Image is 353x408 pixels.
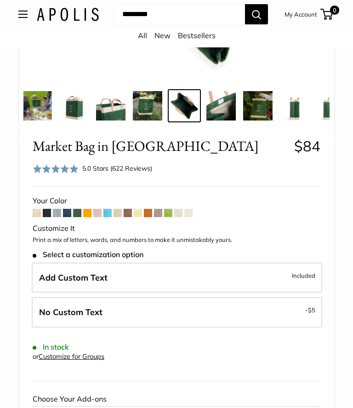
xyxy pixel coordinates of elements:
img: Market Bag in Field Green [133,92,162,121]
span: $84 [294,138,320,155]
span: No Custom Text [39,307,102,318]
a: All [138,31,147,40]
img: Market Bag in Field Green [59,92,89,121]
img: description_13" wide, 18" high, 8" deep; handles: 3.5" [280,92,309,121]
label: Leave Blank [32,298,322,328]
span: Select a customization option [33,251,143,259]
button: Search [245,5,268,25]
a: Customize for Groups [39,353,104,361]
span: In stock [33,343,69,352]
span: 0 [330,6,339,15]
a: Market Bag in Field Green [21,90,54,123]
img: Market Bag in Field Green [243,92,273,121]
div: 5.0 Stars (622 Reviews) [82,164,152,174]
a: Market Bag in Field Green [241,90,274,123]
p: Print a mix of letters, words, and numbers to make it unmistakably yours. [33,236,320,245]
img: Apolis [37,8,99,22]
div: or [33,351,104,363]
span: - [305,305,315,316]
div: Your Color [33,195,320,208]
span: Market Bag in [GEOGRAPHIC_DATA] [33,138,287,155]
a: description_Spacious inner area with room for everything. Plus water-resistant lining. [168,90,201,123]
a: 0 [321,9,333,20]
a: Bestsellers [178,31,216,40]
img: description_Seal of authenticity printed on the backside of every bag. [317,92,346,121]
img: Market Bag in Field Green [23,92,52,121]
span: $5 [308,307,315,314]
a: description_Seal of authenticity printed on the backside of every bag. [315,90,348,123]
button: Open menu [18,11,28,18]
a: description_13" wide, 18" high, 8" deep; handles: 3.5" [278,90,311,123]
img: description_Spacious inner area with room for everything. Plus water-resistant lining. [170,92,199,121]
a: My Account [285,9,317,20]
img: description_Take it anywhere with easy-grip handles. [96,92,125,121]
a: Market Bag in Field Green [131,90,164,123]
a: New [154,31,171,40]
div: Customize It [33,222,320,236]
div: 5.0 Stars (622 Reviews) [33,162,152,176]
input: Search... [115,5,245,25]
label: Add Custom Text [32,263,322,293]
span: Included [292,270,315,282]
a: description_Take it anywhere with easy-grip handles. [94,90,127,123]
a: Market Bag in Field Green [57,90,91,123]
span: Add Custom Text [39,273,108,283]
img: description_Inner pocket good for daily drivers. [206,92,236,121]
a: description_Inner pocket good for daily drivers. [205,90,238,123]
